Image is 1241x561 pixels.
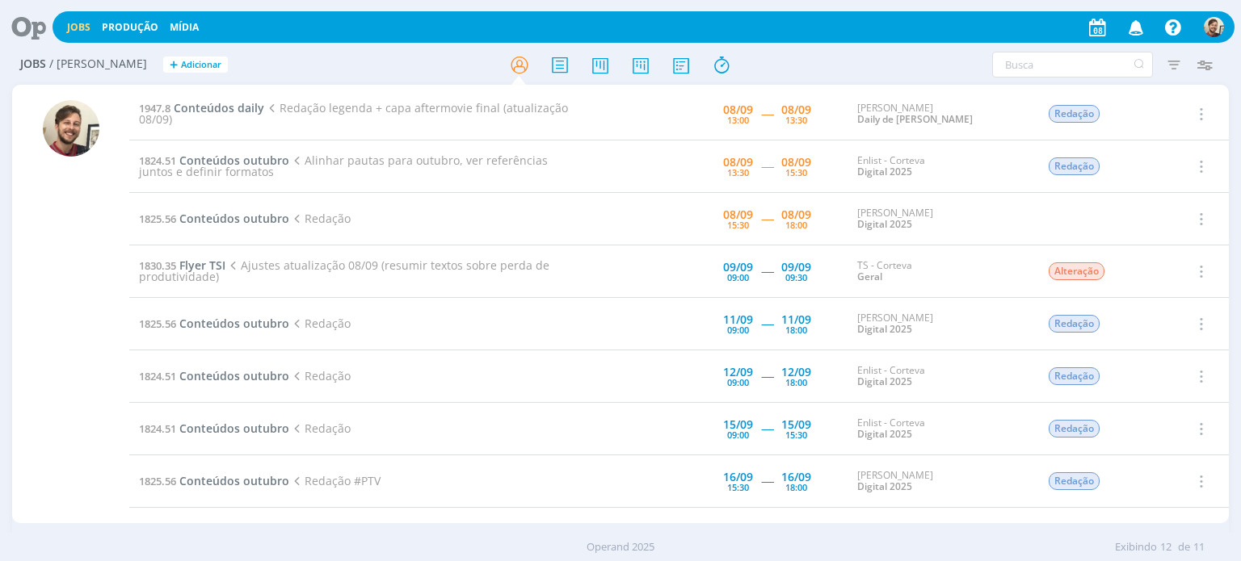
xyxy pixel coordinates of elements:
div: 18:00 [785,483,807,492]
a: Jobs [67,20,90,34]
div: 08/09 [723,209,753,220]
div: 09:00 [727,378,749,387]
span: Jobs [20,57,46,71]
a: 1825.56Conteúdos outubro [139,473,289,488]
div: 08/09 [781,209,811,220]
span: Redação [289,421,350,436]
span: Conteúdos outubro [179,211,289,226]
span: Conteúdos outubro [179,421,289,436]
div: 16/09 [781,471,811,483]
div: 16/09 [723,471,753,483]
div: 15:30 [727,483,749,492]
a: Daily de [PERSON_NAME] [857,112,973,126]
span: + [170,57,178,73]
input: Busca [992,52,1153,77]
span: Conteúdos outubro [179,153,289,168]
a: 1947.8Conteúdos daily [139,100,264,115]
div: 18:00 [785,220,807,229]
span: 1824.51 [139,153,176,168]
a: 1824.51Conteúdos outubro [139,368,289,383]
span: Redação legenda + capa aftermovie final (atualização 08/09) [139,100,567,127]
div: 18:00 [785,378,807,387]
span: Redação [1049,367,1100,385]
a: Digital 2025 [857,217,912,231]
div: 08/09 [781,104,811,115]
div: 09:00 [727,325,749,334]
div: TS - Corteva [857,260,1024,283]
span: Redação [289,211,350,226]
span: / [PERSON_NAME] [49,57,147,71]
span: Alinhar pautas para outubro, ver referências juntos e definir formatos [139,153,547,179]
span: Conteúdos outubro [179,316,289,331]
a: 1825.56Conteúdos outubro [139,316,289,331]
span: Redação [289,316,350,331]
span: Conteúdos outubro [179,473,289,488]
div: 12/09 [781,366,811,378]
span: Adicionar [181,60,221,70]
span: Redação [1049,157,1100,175]
span: Redação [289,368,350,383]
div: 18:00 [785,325,807,334]
div: 15:30 [785,168,807,177]
div: 11/09 [723,314,753,325]
a: Geral [857,270,882,283]
span: 1825.56 [139,211,176,226]
span: Alteração [1049,262,1104,280]
span: 11 [1193,539,1205,555]
span: Redação [1049,472,1100,490]
a: Digital 2025 [857,375,912,388]
div: 13:00 [727,115,749,124]
div: 09/09 [723,262,753,273]
a: Digital 2025 [857,165,912,178]
span: Conteúdos daily [174,100,264,115]
span: Redação [1049,315,1100,333]
span: 1825.56 [139,474,176,488]
div: 09:30 [785,273,807,282]
span: Exibindo [1115,539,1157,555]
span: ----- [761,263,773,278]
img: G [1204,17,1224,37]
div: 15/09 [781,419,811,430]
span: 1824.51 [139,369,176,383]
button: +Adicionar [163,57,228,73]
div: 15:30 [727,220,749,229]
span: 1824.51 [139,421,176,436]
a: Produção [102,20,158,34]
a: 1824.51Conteúdos outubro [139,421,289,436]
a: 1824.51Conteúdos outubro [139,153,289,168]
div: Enlist - Corteva [857,365,1024,388]
div: 09/09 [781,262,811,273]
span: ----- [761,211,773,226]
span: ----- [761,316,773,331]
div: [PERSON_NAME] [857,103,1024,126]
a: 1825.56Conteúdos outubro [139,211,289,226]
div: 13:30 [785,115,807,124]
a: Digital 2025 [857,322,912,336]
div: [PERSON_NAME] [857,470,1024,493]
div: 08/09 [781,157,811,168]
span: 1825.56 [139,316,176,331]
span: 12 [1160,539,1172,555]
button: Mídia [165,21,204,34]
div: 09:00 [727,430,749,439]
div: Enlist - Corteva [857,155,1024,178]
button: G [1203,13,1225,41]
div: 15:30 [785,430,807,439]
span: ----- [761,421,773,436]
a: Digital 2025 [857,427,912,441]
span: ----- [761,473,773,488]
div: 08/09 [723,157,753,168]
div: 08/09 [723,104,753,115]
div: [PERSON_NAME] [857,312,1024,336]
span: 1830.35 [139,258,176,273]
button: Jobs [62,21,95,34]
span: Redação [1049,420,1100,437]
span: Conteúdos outubro [179,368,289,383]
a: Mídia [170,20,199,34]
div: [PERSON_NAME] [857,207,1024,231]
span: Redação #PTV [289,473,380,488]
div: 12/09 [723,366,753,378]
div: 11/09 [781,314,811,325]
div: 09:00 [727,273,749,282]
span: Ajustes atualização 08/09 (resumir textos sobre perda de produtividade) [139,257,549,284]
